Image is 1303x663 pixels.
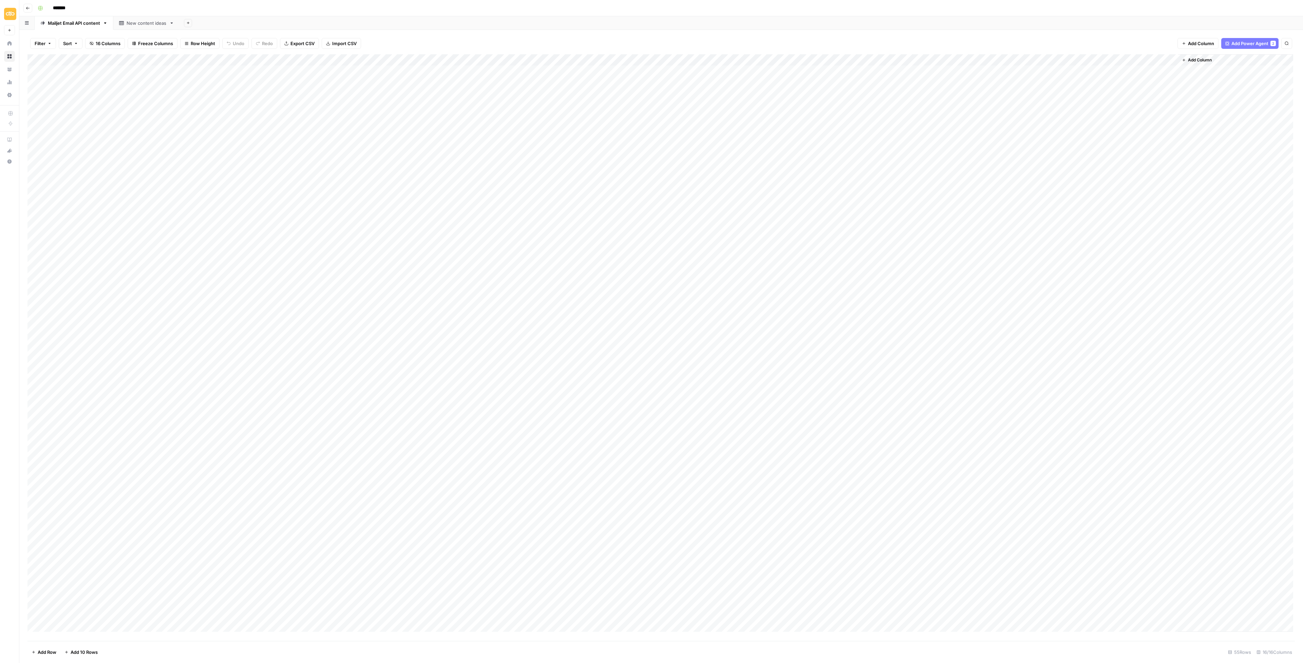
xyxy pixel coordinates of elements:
button: Row Height [180,38,220,49]
span: Add Row [38,649,56,656]
span: Row Height [191,40,215,47]
div: 2 [1270,41,1276,46]
span: Add 10 Rows [71,649,98,656]
a: Home [4,38,15,49]
button: Workspace: Sinch [4,5,15,22]
span: Redo [262,40,273,47]
button: Add Column [1179,56,1214,64]
div: New content ideas [127,20,167,26]
button: Add Row [27,647,60,658]
div: 55 Rows [1225,647,1254,658]
button: Add Column [1177,38,1219,49]
span: 2 [1272,41,1274,46]
span: Add Power Agent [1231,40,1268,47]
img: Sinch Logo [4,8,16,20]
button: Import CSV [322,38,361,49]
span: Sort [63,40,72,47]
span: Export CSV [290,40,315,47]
div: What's new? [4,146,15,156]
button: Help + Support [4,156,15,167]
a: Browse [4,51,15,62]
a: Mailjet Email API content [35,16,113,30]
span: Filter [35,40,45,47]
button: Add Power Agent2 [1221,38,1279,49]
span: Add Column [1188,40,1214,47]
button: Export CSV [280,38,319,49]
span: Undo [233,40,244,47]
div: 16/16 Columns [1254,647,1295,658]
button: Redo [251,38,277,49]
a: Your Data [4,64,15,75]
a: Usage [4,77,15,88]
a: Settings [4,90,15,100]
div: Mailjet Email API content [48,20,100,26]
a: AirOps Academy [4,134,15,145]
span: 16 Columns [96,40,120,47]
span: Import CSV [332,40,357,47]
span: Freeze Columns [138,40,173,47]
button: Undo [222,38,249,49]
button: Filter [30,38,56,49]
button: Freeze Columns [128,38,177,49]
button: 16 Columns [85,38,125,49]
span: Add Column [1188,57,1212,63]
button: Add 10 Rows [60,647,102,658]
a: New content ideas [113,16,180,30]
button: Sort [59,38,82,49]
button: What's new? [4,145,15,156]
